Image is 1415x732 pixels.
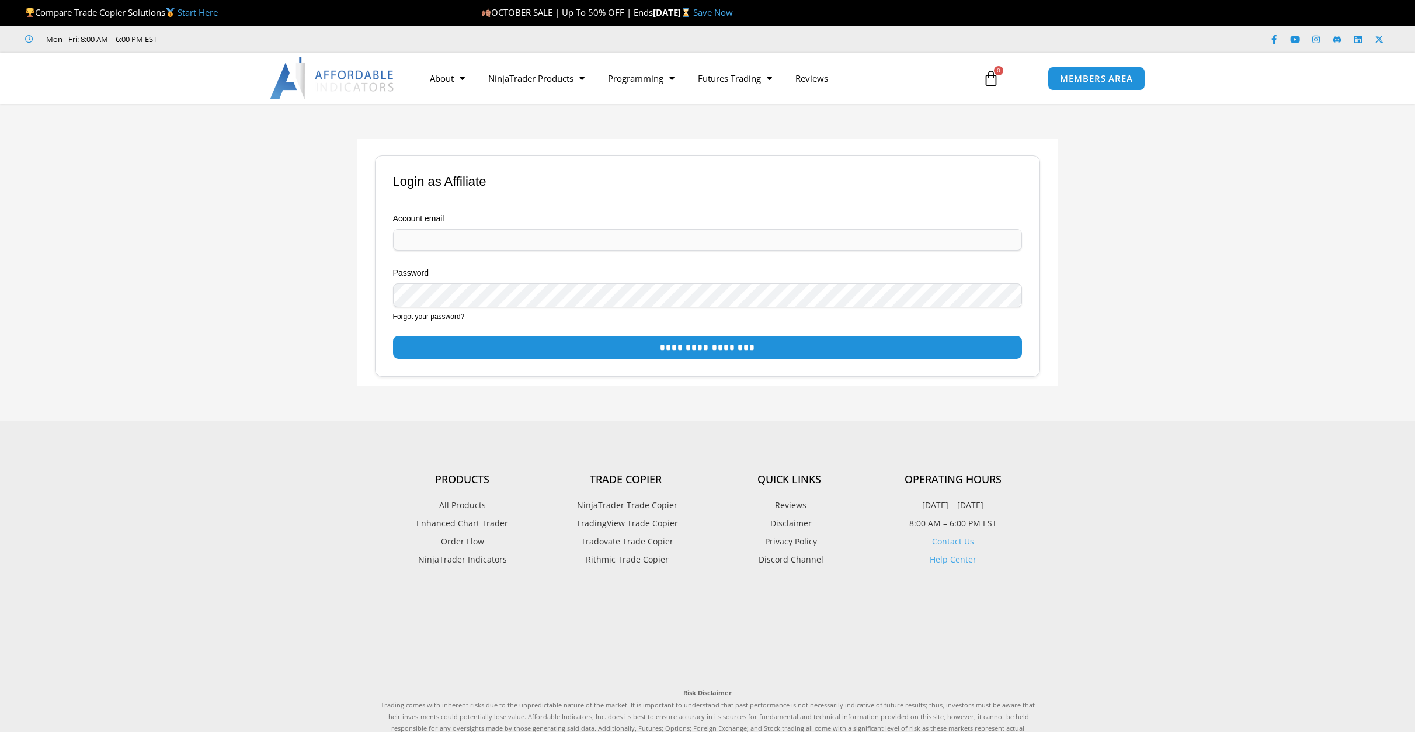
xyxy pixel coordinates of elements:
a: Reviews [784,65,840,92]
nav: Menu [418,65,969,92]
span: Mon - Fri: 8:00 AM – 6:00 PM EST [43,32,157,46]
span: TradingView Trade Copier [573,516,678,531]
h4: Products [381,473,544,486]
span: Order Flow [441,534,484,549]
span: Enhanced Chart Trader [416,516,508,531]
img: 🏆 [26,8,34,17]
span: All Products [439,498,486,513]
a: Discord Channel [708,552,871,567]
strong: Risk Disclaimer [683,688,732,697]
strong: [DATE] [653,6,693,18]
span: Privacy Policy [762,534,817,549]
span: NinjaTrader Trade Copier [574,498,677,513]
a: 0 [965,61,1017,95]
span: OCTOBER SALE | Up To 50% OFF | Ends [481,6,653,18]
a: All Products [381,498,544,513]
iframe: Customer reviews powered by Trustpilot [173,33,349,45]
span: Compare Trade Copier Solutions [25,6,218,18]
a: Rithmic Trade Copier [544,552,708,567]
p: 8:00 AM – 6:00 PM EST [871,516,1035,531]
h4: Operating Hours [871,473,1035,486]
a: NinjaTrader Indicators [381,552,544,567]
img: ⌛ [682,8,690,17]
img: LogoAI | Affordable Indicators – NinjaTrader [270,57,395,99]
a: Reviews [708,498,871,513]
span: Disclaimer [767,516,812,531]
a: Tradovate Trade Copier [544,534,708,549]
a: Help Center [930,554,976,565]
span: Discord Channel [756,552,823,567]
a: Enhanced Chart Trader [381,516,544,531]
a: Futures Trading [686,65,784,92]
span: MEMBERS AREA [1060,74,1133,83]
iframe: Customer reviews powered by Trustpilot [381,594,1035,675]
label: Account email [393,211,1023,226]
a: MEMBERS AREA [1048,67,1145,91]
a: TradingView Trade Copier [544,516,708,531]
span: 0 [994,66,1003,75]
a: Disclaimer [708,516,871,531]
h4: Quick Links [708,473,871,486]
h2: Login as Affiliate [393,174,1011,190]
a: Privacy Policy [708,534,871,549]
a: Save Now [693,6,733,18]
span: Reviews [772,498,806,513]
a: NinjaTrader Trade Copier [544,498,708,513]
a: Contact Us [932,536,974,547]
img: 🍂 [482,8,491,17]
span: Rithmic Trade Copier [583,552,669,567]
p: [DATE] – [DATE] [871,498,1035,513]
h4: Trade Copier [544,473,708,486]
span: Tradovate Trade Copier [578,534,673,549]
a: Forgot your password? [393,313,465,321]
label: Password [393,265,1023,280]
a: Programming [596,65,686,92]
a: NinjaTrader Products [477,65,596,92]
a: Start Here [178,6,218,18]
a: Order Flow [381,534,544,549]
img: 🥇 [166,8,175,17]
span: NinjaTrader Indicators [418,552,507,567]
a: About [418,65,477,92]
